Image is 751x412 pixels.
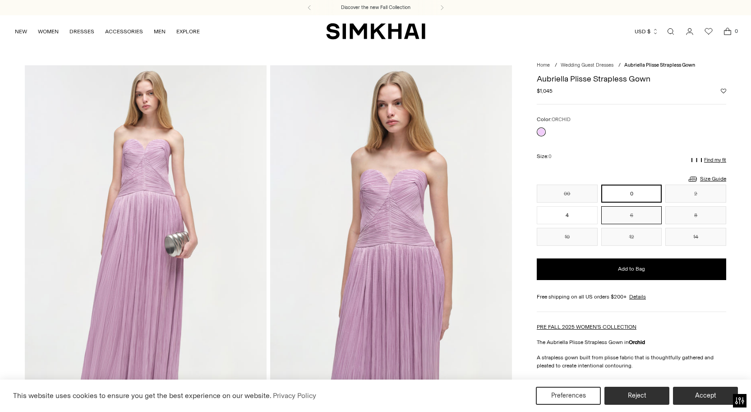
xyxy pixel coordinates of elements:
[673,387,738,405] button: Accept
[176,22,200,41] a: EXPLORE
[719,23,737,41] a: Open cart modal
[552,117,571,122] span: ORCHID
[154,22,166,41] a: MEN
[13,391,272,400] span: This website uses cookies to ensure you get the best experience on our website.
[687,173,726,185] a: Size Guide
[601,228,662,246] button: 12
[700,23,718,41] a: Wishlist
[536,387,601,405] button: Preferences
[537,258,726,280] button: Add to Bag
[105,22,143,41] a: ACCESSORIES
[662,23,680,41] a: Open search modal
[537,293,726,301] div: Free shipping on all US orders $200+
[537,87,553,95] span: $1,045
[537,324,636,330] a: PRE FALL 2025 WOMEN'S COLLECTION
[537,185,598,203] button: 00
[326,23,425,40] a: SIMKHAI
[537,115,571,124] label: Color:
[732,27,740,35] span: 0
[537,228,598,246] button: 10
[604,387,669,405] button: Reject
[561,62,613,68] a: Wedding Guest Dresses
[537,62,726,69] nav: breadcrumbs
[38,22,59,41] a: WOMEN
[629,339,645,345] strong: Orchid
[635,22,659,41] button: USD $
[618,265,645,273] span: Add to Bag
[69,22,94,41] a: DRESSES
[537,152,552,161] label: Size:
[721,88,726,94] button: Add to Wishlist
[665,228,726,246] button: 14
[7,378,91,405] iframe: Sign Up via Text for Offers
[272,389,318,403] a: Privacy Policy (opens in a new tab)
[537,62,550,68] a: Home
[618,62,621,69] div: /
[537,75,726,83] h1: Aubriella Plisse Strapless Gown
[624,62,695,68] span: Aubriella Plisse Strapless Gown
[341,4,410,11] a: Discover the new Fall Collection
[665,185,726,203] button: 2
[555,62,557,69] div: /
[537,353,726,370] p: A strapless gown built from plisse fabric that is thoughtfully gathered and pleated to create int...
[537,206,598,224] button: 4
[681,23,699,41] a: Go to the account page
[15,22,27,41] a: NEW
[601,185,662,203] button: 0
[548,154,552,159] span: 0
[665,206,726,224] button: 8
[629,293,646,301] a: Details
[537,338,726,346] p: The Aubriella Plisse Strapless Gown in
[601,206,662,224] button: 6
